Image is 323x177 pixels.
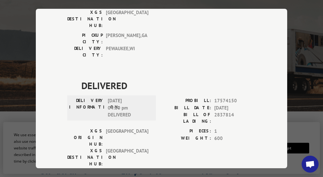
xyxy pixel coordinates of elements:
[67,128,103,147] label: XGS ORIGIN HUB:
[214,105,256,112] span: [DATE]
[81,78,256,93] span: DELIVERED
[161,128,211,135] label: PIECES:
[214,135,256,142] span: 600
[161,135,211,142] label: WEIGHT:
[106,32,148,45] span: [PERSON_NAME] , GA
[67,32,103,45] label: PICKUP CITY:
[214,128,256,135] span: 1
[108,97,150,119] span: [DATE] 04:00 pm DELIVERED
[161,97,211,105] label: PROBILL:
[106,45,148,58] span: PEWAUKEE , WI
[106,9,148,29] span: [GEOGRAPHIC_DATA]
[214,97,256,105] span: 17574150
[161,105,211,112] label: BILL DATE:
[106,128,148,147] span: [GEOGRAPHIC_DATA]
[67,147,103,167] label: XGS DESTINATION HUB:
[302,156,319,173] a: Open chat
[106,147,148,167] span: [GEOGRAPHIC_DATA]
[161,111,211,125] label: BILL OF LADING:
[67,45,103,58] label: DELIVERY CITY:
[67,9,103,29] label: XGS DESTINATION HUB:
[214,111,256,125] span: 2837814
[69,97,105,119] label: DELIVERY INFORMATION:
